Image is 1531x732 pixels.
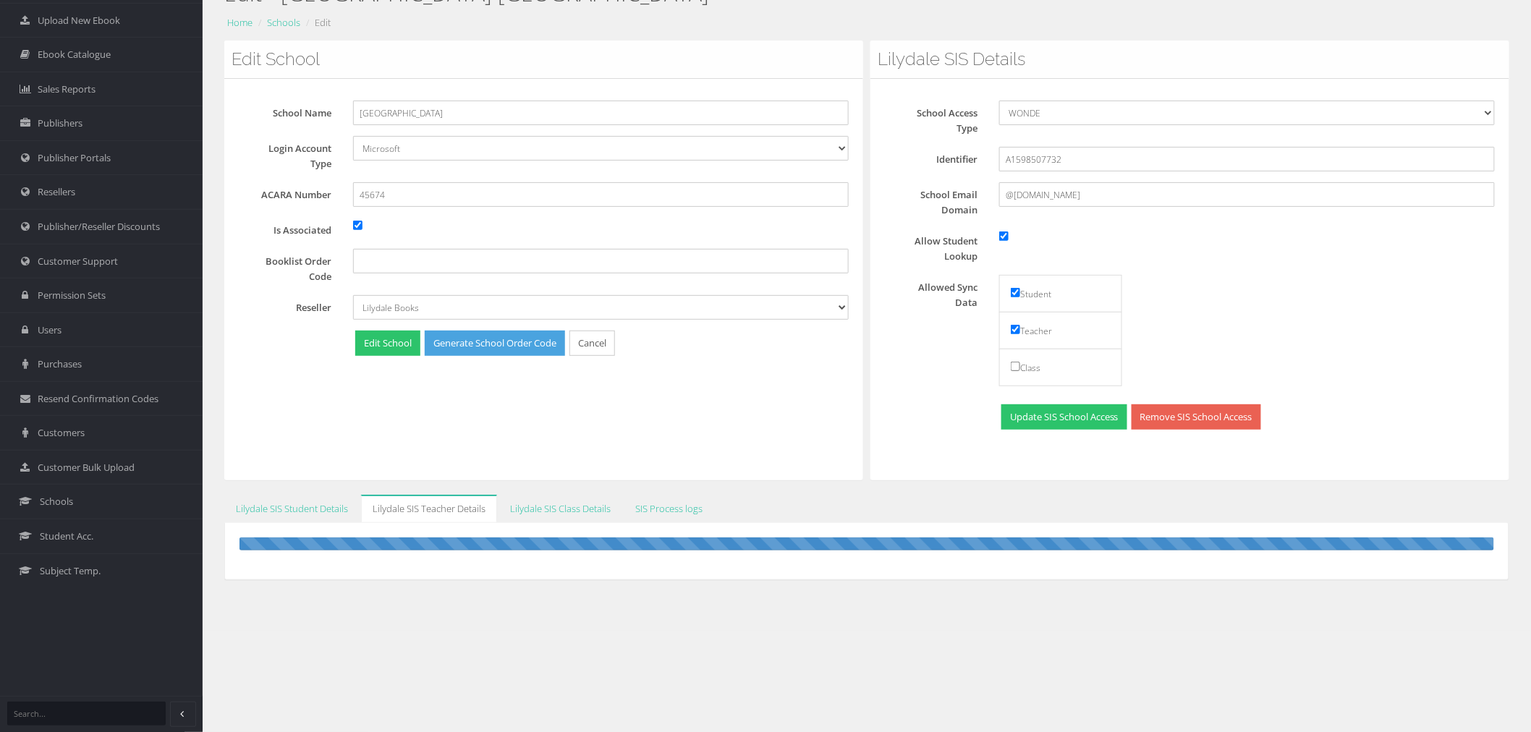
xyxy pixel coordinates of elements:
input: Search... [7,702,166,725]
h3: Lilydale SIS Details [878,50,1502,69]
li: Class [999,349,1122,386]
span: Customers [38,426,85,440]
span: Customer Support [38,255,118,268]
label: Allowed Sync Data [885,275,988,310]
span: Resend Confirmation Codes [38,392,158,406]
a: Lilydale SIS Student Details [224,495,360,523]
a: Cancel [569,331,615,356]
a: Home [227,16,253,29]
label: ACARA Number [239,182,342,203]
a: Schools [267,16,300,29]
span: Schools [40,495,73,508]
a: Lilydale SIS Teacher Details [361,495,497,523]
h3: Edit School [232,50,856,69]
span: Purchases [38,357,82,371]
label: Identifier [885,147,988,167]
a: SIS Process logs [624,495,714,523]
label: Booklist Order Code [239,249,342,284]
button: Edit School [355,331,420,356]
span: Sales Reports [38,82,96,96]
label: Is Associated [239,218,342,238]
a: Generate School Order Code [425,331,565,356]
span: Publisher Portals [38,151,111,165]
a: Remove SIS School Access [1132,404,1261,430]
label: Allow Student Lookup [885,229,988,264]
span: Student Acc. [40,529,93,543]
a: Lilydale SIS Class Details [499,495,622,523]
label: School Name [239,101,342,121]
span: Subject Temp. [40,564,101,578]
li: Teacher [999,312,1122,349]
label: Login Account Type [239,136,342,171]
button: Update SIS School Access [1001,404,1127,430]
span: Upload New Ebook [38,14,120,27]
span: Users [38,323,62,337]
li: Edit [302,15,331,30]
span: Ebook Catalogue [38,48,111,61]
label: School Access Type [885,101,988,136]
span: Customer Bulk Upload [38,461,135,474]
span: Publisher/Reseller Discounts [38,220,160,234]
span: Permission Sets [38,289,106,302]
span: Publishers [38,116,82,130]
label: School Email Domain [885,182,988,218]
label: Reseller [239,295,342,315]
li: Student [999,275,1122,312]
span: Resellers [38,185,75,199]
